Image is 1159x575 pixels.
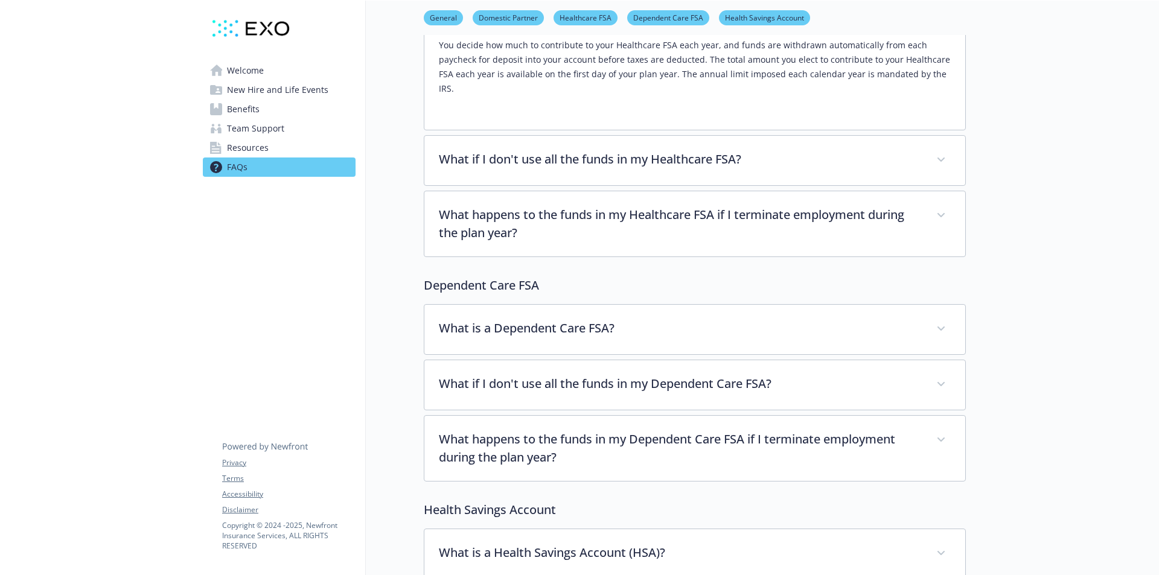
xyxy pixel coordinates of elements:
a: Dependent Care FSA [627,11,709,23]
a: Resources [203,138,356,157]
div: What if I don't use all the funds in my Dependent Care FSA? [424,360,965,410]
p: You decide how much to contribute to your Healthcare FSA each year, and funds are withdrawn autom... [439,38,951,96]
p: What happens to the funds in my Dependent Care FSA if I terminate employment during the plan year? [439,430,922,466]
p: What if I don't use all the funds in my Healthcare FSA? [439,150,922,168]
div: What happens to the funds in my Dependent Care FSA if I terminate employment during the plan year? [424,416,965,481]
a: Benefits [203,100,356,119]
span: FAQs [227,157,247,177]
p: Health Savings Account [424,501,966,519]
span: Resources [227,138,269,157]
a: Team Support [203,119,356,138]
span: Benefits [227,100,260,119]
a: Healthcare FSA [554,11,618,23]
a: General [424,11,463,23]
p: What happens to the funds in my Healthcare FSA if I terminate employment during the plan year? [439,206,922,242]
div: What if I don't use all the funds in my Healthcare FSA? [424,136,965,185]
a: Terms [222,473,355,484]
p: Dependent Care FSA [424,276,966,294]
div: What is a Dependent Care FSA? [424,305,965,354]
span: Team Support [227,119,284,138]
a: Domestic Partner [473,11,544,23]
p: Copyright © 2024 - 2025 , Newfront Insurance Services, ALL RIGHTS RESERVED [222,520,355,551]
span: New Hire and Life Events [227,80,328,100]
p: What if I don't use all the funds in my Dependent Care FSA? [439,375,922,393]
span: Welcome [227,61,264,80]
a: Disclaimer [222,504,355,515]
a: FAQs [203,157,356,177]
a: Welcome [203,61,356,80]
p: What is a Health Savings Account (HSA)? [439,544,922,562]
a: New Hire and Life Events [203,80,356,100]
a: Accessibility [222,489,355,500]
div: What happens to the funds in my Healthcare FSA if I terminate employment during the plan year? [424,191,965,256]
a: Health Savings Account [719,11,810,23]
a: Privacy [222,457,355,468]
p: What is a Dependent Care FSA? [439,319,922,337]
